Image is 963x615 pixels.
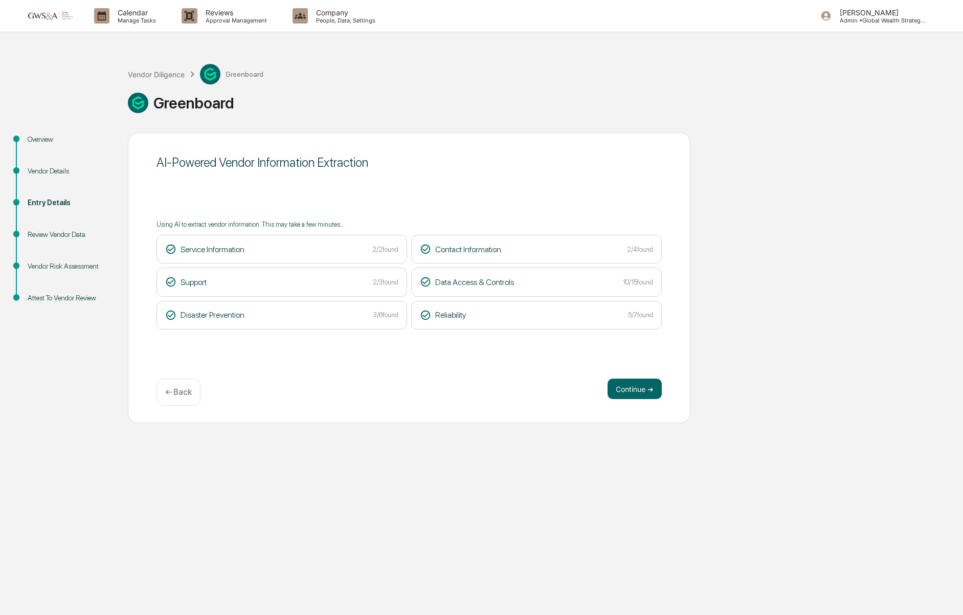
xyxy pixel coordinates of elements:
[128,93,958,113] div: Greenboard
[165,387,192,397] p: ← Back
[197,17,272,24] p: Approval Management
[435,277,514,287] span: Data Access & Controls
[628,311,653,319] span: 5/7 found
[28,166,111,177] div: Vendor Details
[109,17,161,24] p: Manage Tasks
[109,8,161,17] p: Calendar
[197,8,272,17] p: Reviews
[627,246,653,253] span: 2/4 found
[608,379,662,399] button: Continue ➔
[28,261,111,272] div: Vendor Risk Assessment
[28,197,111,208] div: Entry Details
[623,278,653,286] span: 10/15 found
[832,8,927,17] p: [PERSON_NAME]
[156,155,662,170] div: AI-Powered Vendor Information Extraction
[308,17,380,24] p: People, Data, Settings
[181,310,244,320] span: Disaster Prevention
[308,8,380,17] p: Company
[28,293,111,303] div: Attest To Vendor Review
[435,310,466,320] span: Reliability
[372,246,398,253] span: 2/2 found
[832,17,927,24] p: Admin • Global Wealth Strategies Associates
[181,245,244,254] span: Service Information
[435,245,501,254] span: Contact Information
[28,229,111,240] div: Review Vendor Data
[128,70,185,79] div: Vendor Diligence
[128,93,148,113] img: Vendor Logo
[25,11,74,20] img: logo
[373,278,398,286] span: 2/3 found
[930,581,958,609] iframe: Open customer support
[200,64,220,84] img: Vendor Logo
[200,64,263,84] div: Greenboard
[28,134,111,145] div: Overview
[156,221,662,228] p: Using AI to extract vendor information. This may take a few minutes...
[181,277,207,287] span: Support
[373,311,398,319] span: 3/6 found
